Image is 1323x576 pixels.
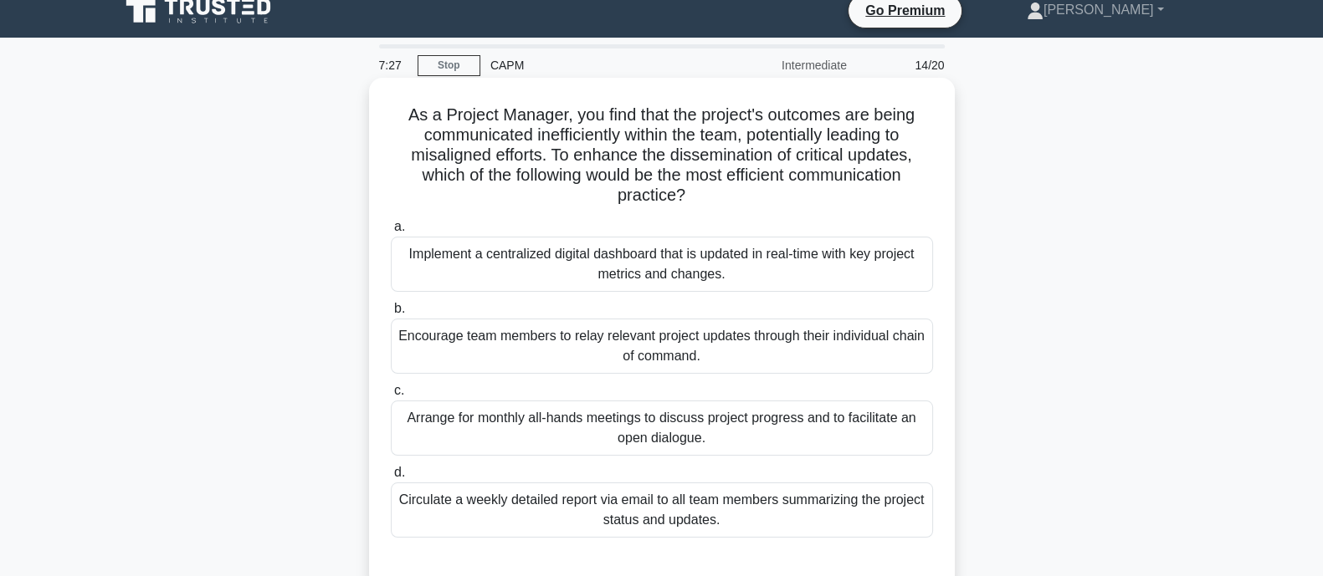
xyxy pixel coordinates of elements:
[394,219,405,233] span: a.
[394,383,404,397] span: c.
[369,48,418,82] div: 7:27
[857,48,955,82] div: 14/20
[389,104,935,206] h5: As a Project Manager, you find that the project's outcomes are being communicated inefficiently w...
[391,319,933,374] div: Encourage team members to relay relevant project updates through their individual chain of command.
[391,237,933,292] div: Implement a centralized digital dashboard that is updated in real-time with key project metrics a...
[391,482,933,538] div: Circulate a weekly detailed report via email to all team members summarizing the project status a...
[391,400,933,456] div: Arrange for monthly all-hands meetings to discuss project progress and to facilitate an open dial...
[418,55,480,76] a: Stop
[394,301,405,315] span: b.
[394,465,405,479] span: d.
[480,48,710,82] div: CAPM
[710,48,857,82] div: Intermediate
